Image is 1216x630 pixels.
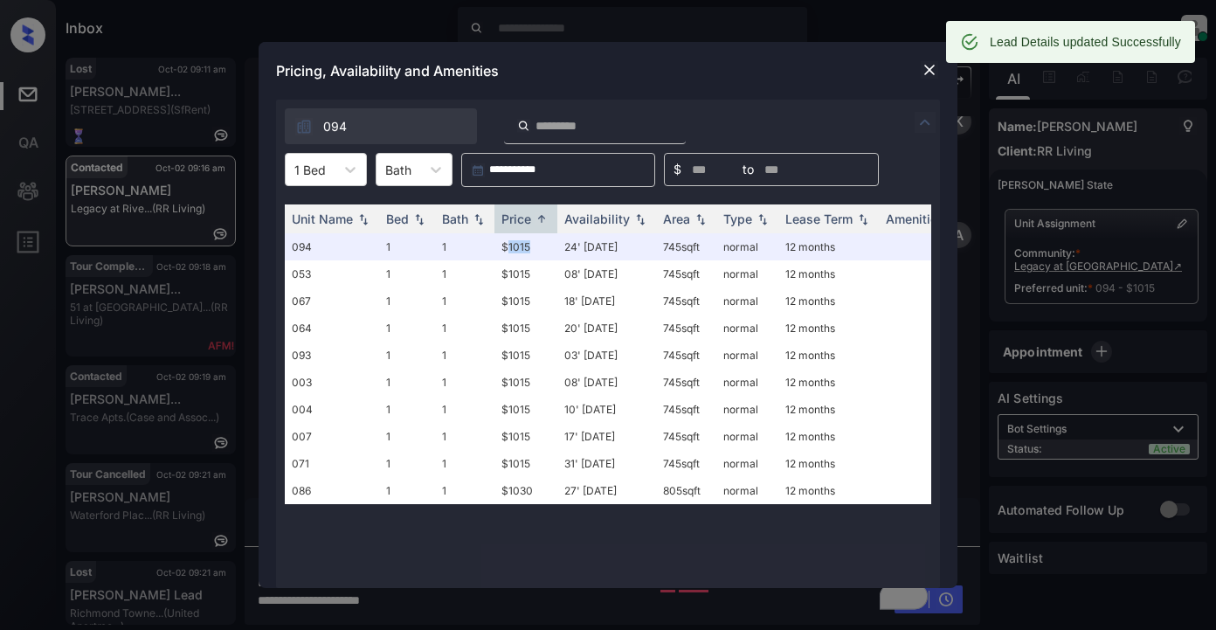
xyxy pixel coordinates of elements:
[778,423,879,450] td: 12 months
[656,450,716,477] td: 745 sqft
[494,287,557,315] td: $1015
[990,26,1181,58] div: Lead Details updated Successfully
[915,112,936,133] img: icon-zuma
[517,118,530,134] img: icon-zuma
[494,396,557,423] td: $1015
[716,477,778,504] td: normal
[785,211,853,226] div: Lease Term
[285,423,379,450] td: 007
[778,287,879,315] td: 12 months
[886,211,944,226] div: Amenities
[557,450,656,477] td: 31' [DATE]
[292,211,353,226] div: Unit Name
[656,233,716,260] td: 745 sqft
[379,342,435,369] td: 1
[778,396,879,423] td: 12 months
[663,211,690,226] div: Area
[557,396,656,423] td: 10' [DATE]
[557,423,656,450] td: 17' [DATE]
[501,211,531,226] div: Price
[379,287,435,315] td: 1
[494,342,557,369] td: $1015
[379,315,435,342] td: 1
[854,213,872,225] img: sorting
[743,160,754,179] span: to
[557,477,656,504] td: 27' [DATE]
[716,233,778,260] td: normal
[379,260,435,287] td: 1
[379,450,435,477] td: 1
[778,450,879,477] td: 12 months
[435,477,494,504] td: 1
[754,213,771,225] img: sorting
[557,315,656,342] td: 20' [DATE]
[921,61,938,79] img: close
[716,315,778,342] td: normal
[533,212,550,225] img: sorting
[435,396,494,423] td: 1
[285,260,379,287] td: 053
[494,423,557,450] td: $1015
[656,342,716,369] td: 745 sqft
[656,423,716,450] td: 745 sqft
[435,369,494,396] td: 1
[494,450,557,477] td: $1015
[259,42,957,100] div: Pricing, Availability and Amenities
[470,213,487,225] img: sorting
[778,342,879,369] td: 12 months
[778,477,879,504] td: 12 months
[692,213,709,225] img: sorting
[494,260,557,287] td: $1015
[494,233,557,260] td: $1015
[285,315,379,342] td: 064
[379,369,435,396] td: 1
[285,396,379,423] td: 004
[442,211,468,226] div: Bath
[379,477,435,504] td: 1
[295,118,313,135] img: icon-zuma
[656,260,716,287] td: 745 sqft
[285,450,379,477] td: 071
[379,396,435,423] td: 1
[285,233,379,260] td: 094
[494,369,557,396] td: $1015
[435,233,494,260] td: 1
[716,342,778,369] td: normal
[778,369,879,396] td: 12 months
[716,260,778,287] td: normal
[557,369,656,396] td: 08' [DATE]
[778,315,879,342] td: 12 months
[656,369,716,396] td: 745 sqft
[557,342,656,369] td: 03' [DATE]
[656,287,716,315] td: 745 sqft
[564,211,630,226] div: Availability
[716,450,778,477] td: normal
[656,315,716,342] td: 745 sqft
[557,287,656,315] td: 18' [DATE]
[285,477,379,504] td: 086
[435,315,494,342] td: 1
[778,233,879,260] td: 12 months
[632,213,649,225] img: sorting
[386,211,409,226] div: Bed
[656,396,716,423] td: 745 sqft
[557,233,656,260] td: 24' [DATE]
[355,213,372,225] img: sorting
[557,260,656,287] td: 08' [DATE]
[435,423,494,450] td: 1
[323,117,347,136] span: 094
[716,287,778,315] td: normal
[494,477,557,504] td: $1030
[379,423,435,450] td: 1
[435,342,494,369] td: 1
[435,260,494,287] td: 1
[435,450,494,477] td: 1
[716,423,778,450] td: normal
[379,233,435,260] td: 1
[778,260,879,287] td: 12 months
[716,396,778,423] td: normal
[411,213,428,225] img: sorting
[723,211,752,226] div: Type
[716,369,778,396] td: normal
[285,369,379,396] td: 003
